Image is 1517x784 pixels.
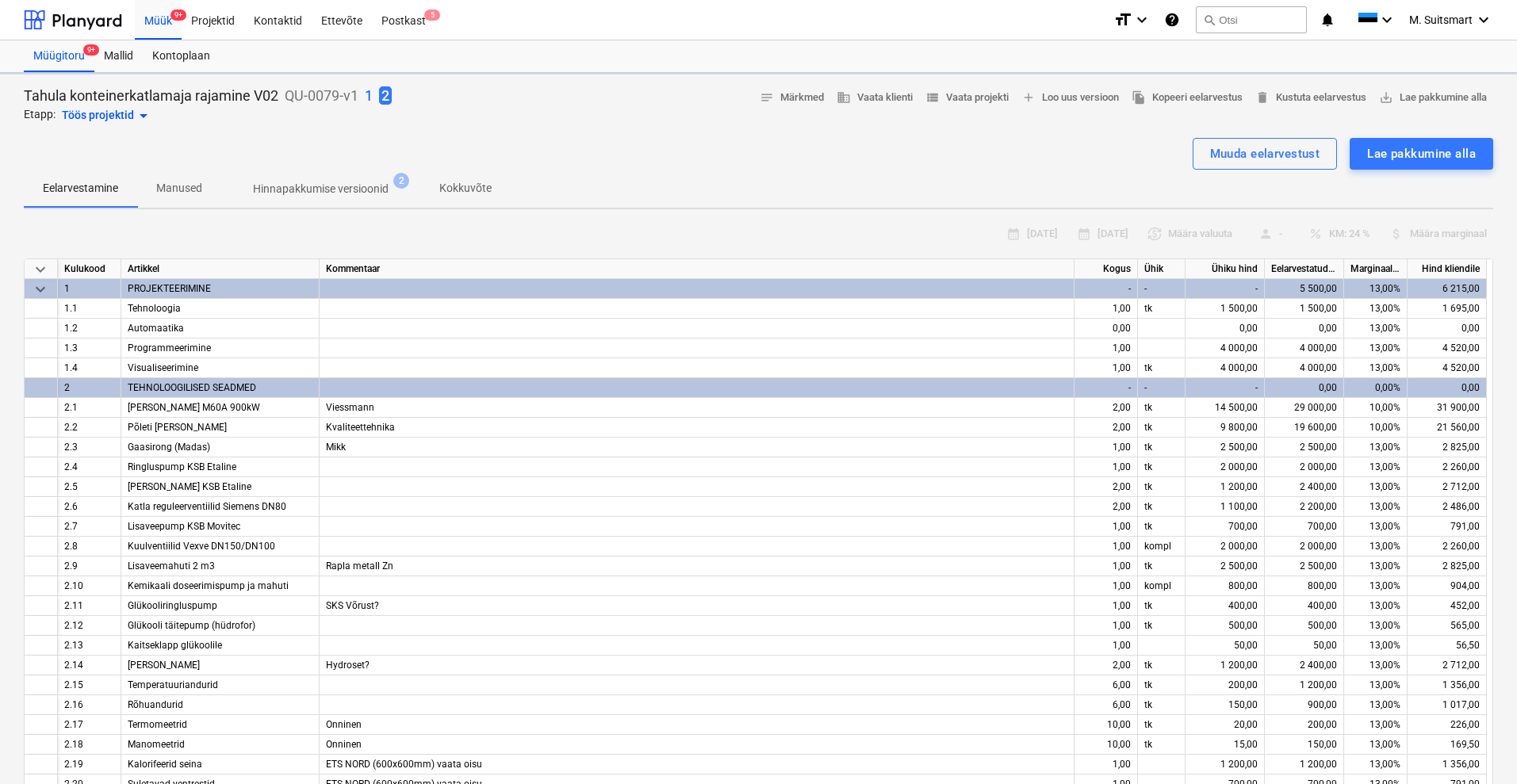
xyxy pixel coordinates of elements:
[128,541,275,552] span: Kuulventiilid Vexve DN150/DN100
[1408,398,1487,418] div: 31 900,00
[1186,279,1265,299] div: -
[58,378,121,398] div: 2
[58,616,121,636] div: 2.12
[31,280,50,299] span: Ahenda kategooria
[58,338,121,358] div: 1.3
[1344,418,1408,438] div: 10,00%
[393,173,409,189] span: 2
[1075,636,1138,656] div: 1,00
[1138,279,1186,299] div: -
[1186,517,1265,537] div: 700,00
[58,438,121,457] div: 2.3
[326,560,393,572] span: Rapla metall Zn
[58,259,121,279] div: Kulukood
[326,422,395,433] span: Kvaliteettehnika
[1075,259,1138,279] div: Kogus
[83,44,99,55] span: 9+
[1138,477,1186,497] div: tk
[58,755,121,774] div: 2.19
[1186,418,1265,438] div: 9 800,00
[1344,517,1408,537] div: 13,00%
[1125,86,1249,110] button: Kopeeri eelarvestus
[58,497,121,517] div: 2.6
[1265,398,1344,418] div: 29 000,00
[1196,6,1307,33] button: Otsi
[1408,715,1487,735] div: 226,00
[1474,10,1493,29] i: keyboard_arrow_down
[1075,695,1138,715] div: 6,00
[1408,537,1487,556] div: 2 260,00
[1138,398,1186,418] div: tk
[128,323,184,334] span: Automaatika
[58,477,121,497] div: 2.5
[1344,457,1408,477] div: 13,00%
[1138,656,1186,675] div: tk
[1265,259,1344,279] div: Eelarvestatud maksumus
[1379,89,1487,107] span: Lae pakkumine alla
[1186,556,1265,576] div: 2 500,00
[121,259,320,279] div: Artikkel
[1075,358,1138,378] div: 1,00
[143,40,220,72] a: Kontoplaan
[365,86,373,105] p: 1
[1344,576,1408,596] div: 13,00%
[1075,616,1138,636] div: 1,00
[1186,596,1265,616] div: 400,00
[285,86,358,105] p: QU-0079-v1
[1186,636,1265,656] div: 50,00
[58,596,121,616] div: 2.11
[1344,338,1408,358] div: 13,00%
[128,501,286,512] span: Katla reguleerventiilid Siemens DN80
[1265,497,1344,517] div: 2 200,00
[1138,497,1186,517] div: tk
[1138,715,1186,735] div: tk
[1344,299,1408,319] div: 13,00%
[1350,138,1493,170] button: Lae pakkumine alla
[24,40,94,72] div: Müügitoru
[1344,378,1408,398] div: 0,00%
[1344,279,1408,299] div: 13,00%
[128,759,202,770] span: Kalorifeerid seina
[1186,656,1265,675] div: 1 200,00
[58,656,121,675] div: 2.14
[58,457,121,477] div: 2.4
[1255,90,1270,105] span: delete
[1344,319,1408,338] div: 13,00%
[1408,596,1487,616] div: 452,00
[128,699,183,710] span: Rõhuandurid
[1265,517,1344,537] div: 700,00
[1075,378,1138,398] div: -
[58,418,121,438] div: 2.2
[1138,596,1186,616] div: tk
[1075,735,1138,755] div: 10,00
[1186,338,1265,358] div: 4 000,00
[1265,616,1344,636] div: 500,00
[1186,259,1265,279] div: Ühiku hind
[156,180,202,197] p: Manused
[1255,89,1366,107] span: Kustuta eelarvestus
[1138,517,1186,537] div: tk
[24,106,56,125] p: Etapp:
[1186,576,1265,596] div: 800,00
[1075,438,1138,457] div: 1,00
[1408,517,1487,537] div: 791,00
[1408,636,1487,656] div: 56,50
[1265,715,1344,735] div: 200,00
[128,600,217,611] span: Glükooliringluspump
[1408,418,1487,438] div: 21 560,00
[1186,319,1265,338] div: 0,00
[1186,675,1265,695] div: 200,00
[1265,378,1344,398] div: 0,00
[1408,457,1487,477] div: 2 260,00
[1075,537,1138,556] div: 1,00
[1138,358,1186,378] div: tk
[24,86,278,105] p: Tahula konteinerkatlamaja rajamine V02
[1075,279,1138,299] div: -
[1186,477,1265,497] div: 1 200,00
[379,86,392,105] span: 2
[1075,556,1138,576] div: 1,00
[1186,457,1265,477] div: 2 000,00
[1186,616,1265,636] div: 500,00
[128,660,200,671] span: Katla kuivakskeemiskaitse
